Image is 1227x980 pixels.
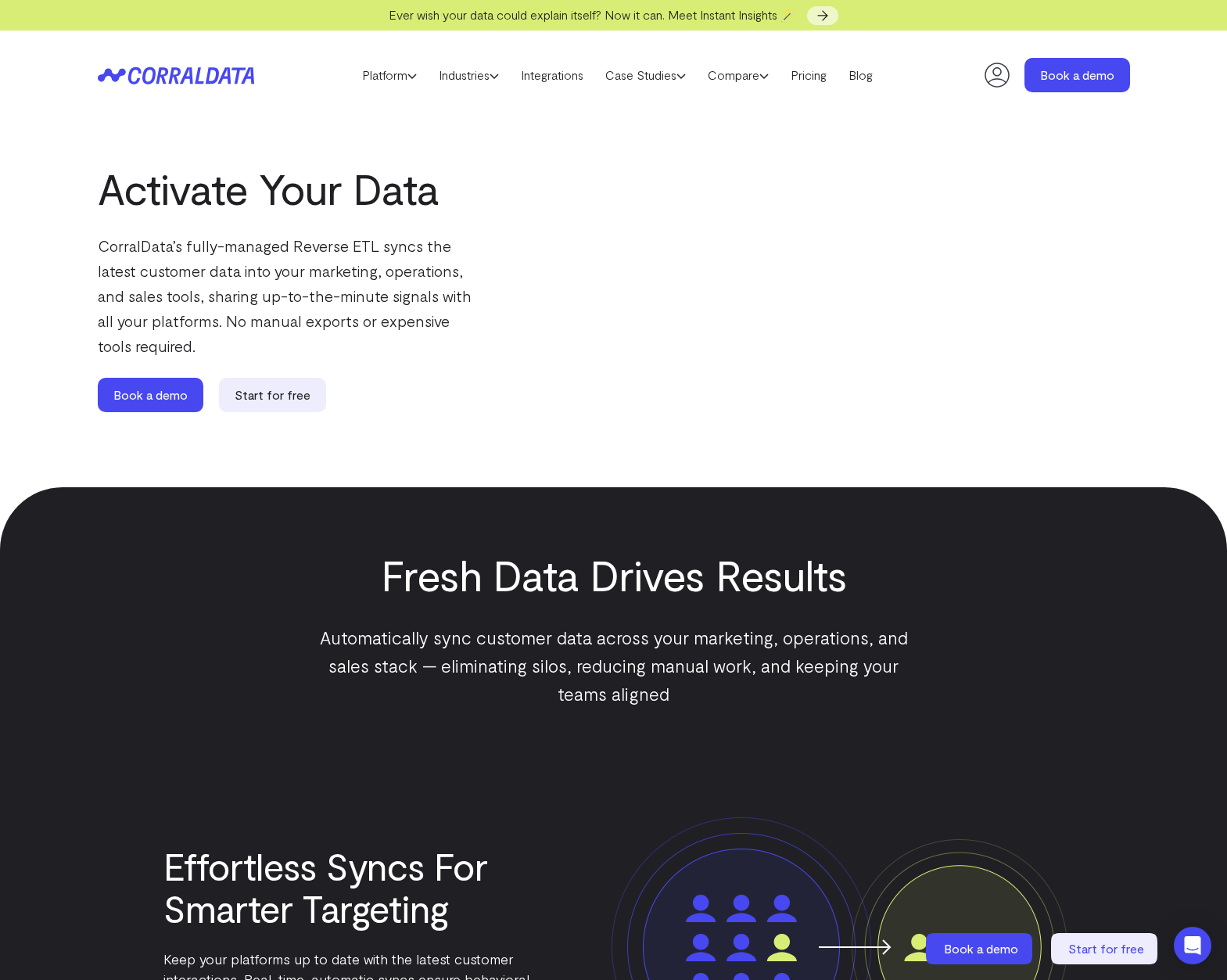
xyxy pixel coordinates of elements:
[98,378,203,412] a: Book a demo
[510,63,594,87] a: Integrations
[219,378,326,412] a: Start for free
[926,933,1035,964] a: Book a demo
[697,63,780,87] a: Compare
[351,63,428,87] a: Platform
[98,163,558,214] h1: Activate Your Data
[309,550,919,600] h2: Fresh Data Drives Results
[838,63,884,87] a: Blog
[780,63,838,87] a: Pricing
[163,845,539,929] h3: Effortless Syncs For Smarter Targeting
[309,623,919,708] p: Automatically sync customer data across your marketing, operations, and sales stack — eliminating...
[389,7,796,22] span: Ever wish your data could explain itself? Now it can. Meet Instant Insights 🪄
[944,941,1018,956] span: Book a demo
[594,63,697,87] a: Case Studies
[1174,927,1211,964] div: Open Intercom Messenger
[98,233,473,358] p: CorralData’s fully-managed Reverse ETL syncs the latest customer data into your marketing, operat...
[1024,58,1130,92] a: Book a demo
[1051,933,1161,964] a: Start for free
[1068,941,1144,956] span: Start for free
[428,63,510,87] a: Industries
